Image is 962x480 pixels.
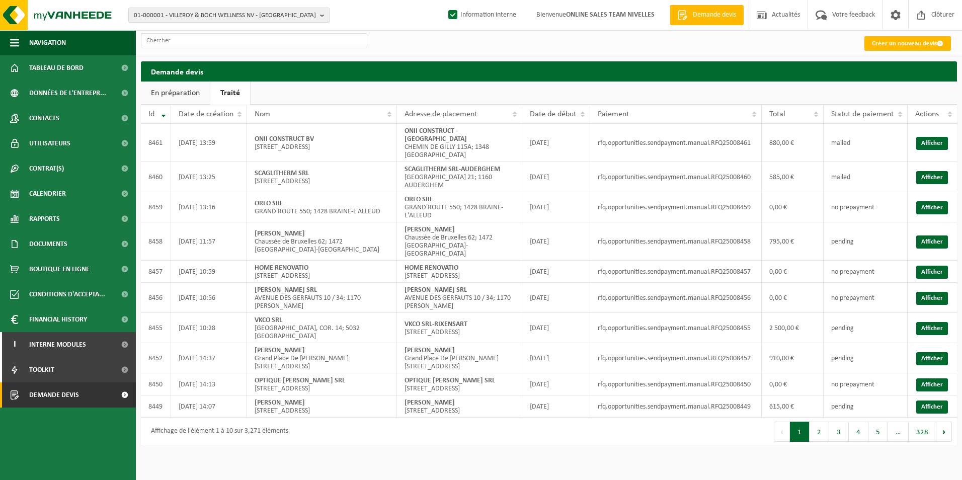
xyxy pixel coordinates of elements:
[255,264,308,272] strong: HOME RENOVATIO
[29,357,54,382] span: Toolkit
[171,373,247,395] td: [DATE] 14:13
[141,373,171,395] td: 8450
[247,162,397,192] td: [STREET_ADDRESS]
[179,110,233,118] span: Date de création
[128,8,330,23] button: 01-000001 - VILLEROY & BOCH WELLNESS NV - [GEOGRAPHIC_DATA]
[397,222,522,261] td: Chaussée de Bruxelles 62; 1472 [GEOGRAPHIC_DATA]-[GEOGRAPHIC_DATA]
[831,139,850,147] span: mailed
[141,162,171,192] td: 8460
[29,307,87,332] span: Financial History
[405,377,495,384] strong: OPTIQUE [PERSON_NAME] SRL
[397,343,522,373] td: Grand Place De [PERSON_NAME][STREET_ADDRESS]
[530,110,576,118] span: Date de début
[831,110,894,118] span: Statut de paiement
[522,222,590,261] td: [DATE]
[762,395,824,418] td: 615,00 €
[405,127,467,143] strong: ONII CONSTRUCT - [GEOGRAPHIC_DATA]
[171,162,247,192] td: [DATE] 13:25
[446,8,516,23] label: Information interne
[29,81,106,106] span: Données de l'entrepr...
[397,373,522,395] td: [STREET_ADDRESS]
[247,313,397,343] td: [GEOGRAPHIC_DATA], COR. 14; 5032 [GEOGRAPHIC_DATA]
[405,264,458,272] strong: HOME RENOVATIO
[522,124,590,162] td: [DATE]
[831,174,850,181] span: mailed
[255,170,309,177] strong: SCAGLITHERM SRL
[141,61,957,81] h2: Demande devis
[831,294,874,302] span: no prepayment
[916,137,948,150] a: Afficher
[141,343,171,373] td: 8452
[255,347,305,354] strong: [PERSON_NAME]
[590,343,762,373] td: rfq.opportunities.sendpayment.manual.RFQ25008452
[171,192,247,222] td: [DATE] 13:16
[831,403,854,411] span: pending
[29,181,66,206] span: Calendrier
[134,8,316,23] span: 01-000001 - VILLEROY & BOCH WELLNESS NV - [GEOGRAPHIC_DATA]
[522,373,590,395] td: [DATE]
[522,313,590,343] td: [DATE]
[405,110,477,118] span: Adresse de placement
[171,395,247,418] td: [DATE] 14:07
[522,162,590,192] td: [DATE]
[247,395,397,418] td: [STREET_ADDRESS]
[590,261,762,283] td: rfq.opportunities.sendpayment.manual.RFQ25008457
[522,343,590,373] td: [DATE]
[916,292,948,305] a: Afficher
[790,422,810,442] button: 1
[864,36,951,51] a: Créer un nouveau devis
[916,201,948,214] a: Afficher
[916,322,948,335] a: Afficher
[405,321,467,328] strong: VKCO SRL-RIXENSART
[29,131,70,156] span: Utilisateurs
[405,166,500,173] strong: SCAGLITHERM SRL-AUDERGHEM
[247,261,397,283] td: [STREET_ADDRESS]
[831,238,854,246] span: pending
[831,325,854,332] span: pending
[405,399,455,407] strong: [PERSON_NAME]
[141,82,210,105] a: En préparation
[888,422,909,442] span: …
[148,110,154,118] span: Id
[171,283,247,313] td: [DATE] 10:56
[397,124,522,162] td: CHEMIN DE GILLY 115A; 1348 [GEOGRAPHIC_DATA]
[141,261,171,283] td: 8457
[29,382,79,408] span: Demande devis
[762,343,824,373] td: 910,00 €
[247,283,397,313] td: AVENUE DES GERFAUTS 10 / 34; 1170 [PERSON_NAME]
[397,162,522,192] td: [GEOGRAPHIC_DATA] 21; 1160 AUDERGHEM
[171,313,247,343] td: [DATE] 10:28
[829,422,849,442] button: 3
[10,332,19,357] span: I
[762,222,824,261] td: 795,00 €
[915,110,939,118] span: Actions
[916,401,948,414] a: Afficher
[522,395,590,418] td: [DATE]
[29,206,60,231] span: Rapports
[762,162,824,192] td: 585,00 €
[670,5,744,25] a: Demande devis
[29,55,84,81] span: Tableau de bord
[405,226,455,233] strong: [PERSON_NAME]
[29,106,59,131] span: Contacts
[247,373,397,395] td: [STREET_ADDRESS]
[141,33,367,48] input: Chercher
[247,124,397,162] td: [STREET_ADDRESS]
[522,283,590,313] td: [DATE]
[590,124,762,162] td: rfq.opportunities.sendpayment.manual.RFQ25008461
[831,355,854,362] span: pending
[762,192,824,222] td: 0,00 €
[522,261,590,283] td: [DATE]
[141,124,171,162] td: 8461
[397,192,522,222] td: GRAND'ROUTE 550; 1428 BRAINE-L'ALLEUD
[598,110,629,118] span: Paiement
[762,313,824,343] td: 2 500,00 €
[590,373,762,395] td: rfq.opportunities.sendpayment.manual.RFQ25008450
[146,423,288,441] div: Affichage de l'élément 1 à 10 sur 3,271 éléments
[831,204,874,211] span: no prepayment
[247,192,397,222] td: GRAND'ROUTE 550; 1428 BRAINE-L'ALLEUD
[255,200,283,207] strong: ORFO SRL
[769,110,785,118] span: Total
[762,283,824,313] td: 0,00 €
[171,343,247,373] td: [DATE] 14:37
